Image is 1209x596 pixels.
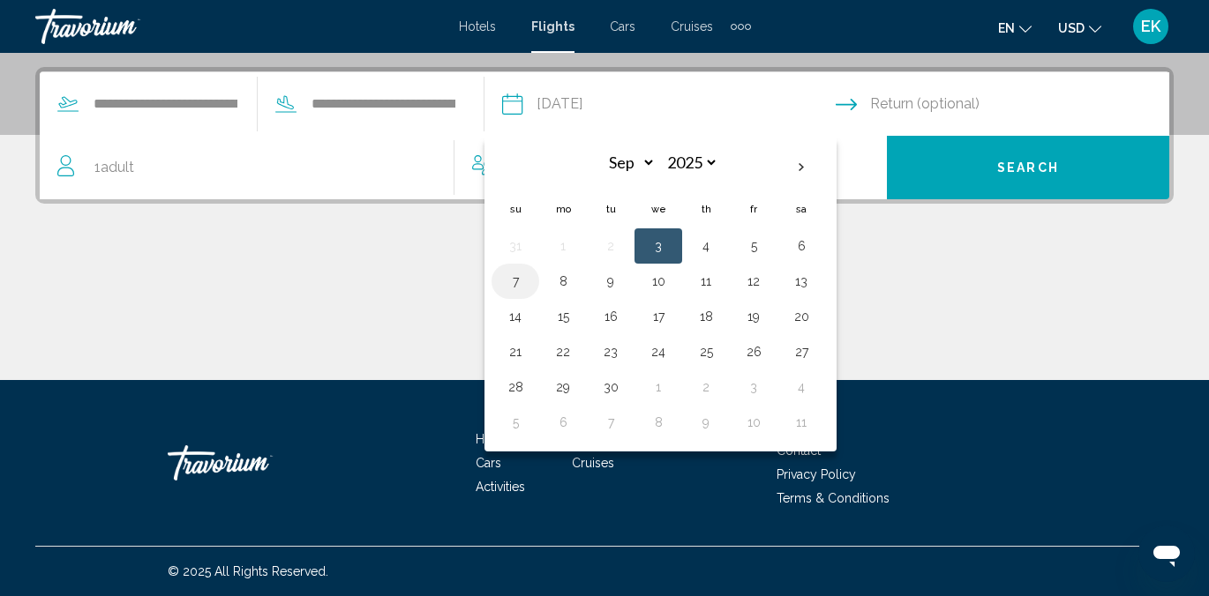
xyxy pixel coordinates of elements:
a: Terms & Conditions [777,491,890,505]
a: Hotels [476,432,513,446]
button: Day 13 [787,269,815,294]
button: Day 17 [644,304,672,329]
button: Day 5 [740,234,768,258]
button: Day 1 [549,234,577,258]
button: Day 11 [787,410,815,435]
span: USD [1058,21,1085,35]
button: Day 7 [597,410,625,435]
button: Next month [777,147,825,188]
select: Select year [661,147,718,178]
div: Search widget [40,71,1169,199]
span: Search [997,161,1059,175]
button: Day 12 [740,269,768,294]
button: Day 22 [549,339,577,364]
button: Change currency [1058,15,1101,41]
iframe: Button to launch messaging window [1138,525,1195,582]
button: Search [887,136,1169,199]
button: Day 20 [787,304,815,329]
button: Day 3 [644,234,672,258]
button: User Menu [1128,8,1174,45]
button: Day 27 [787,339,815,364]
button: Day 24 [644,339,672,364]
button: Day 25 [692,339,720,364]
button: Day 6 [549,410,577,435]
button: Extra navigation items [731,12,751,41]
button: Day 16 [597,304,625,329]
span: EK [1141,18,1160,35]
button: Day 6 [787,234,815,258]
button: Day 21 [501,339,529,364]
span: Adult [101,159,134,175]
button: Day 26 [740,339,768,364]
a: Cruises [671,19,713,34]
button: Day 7 [501,269,529,294]
button: Day 18 [692,304,720,329]
button: Day 8 [644,410,672,435]
button: Day 28 [501,375,529,399]
button: Day 2 [597,234,625,258]
button: Day 4 [692,234,720,258]
button: Day 23 [597,339,625,364]
span: en [998,21,1015,35]
button: Day 14 [501,304,529,329]
a: Privacy Policy [777,467,856,481]
button: Day 9 [692,410,720,435]
button: Day 2 [692,375,720,399]
a: Cars [476,456,501,470]
button: Day 11 [692,269,720,294]
button: Day 31 [501,234,529,258]
button: Depart date: Sep 3, 2025 [502,72,836,136]
a: Flights [531,19,574,34]
a: Travorium [168,436,344,489]
button: Change language [998,15,1032,41]
button: Day 8 [549,269,577,294]
button: Day 15 [549,304,577,329]
a: Hotels [459,19,496,34]
a: Activities [476,480,525,494]
button: Day 19 [740,304,768,329]
button: Day 1 [644,375,672,399]
button: Day 5 [501,410,529,435]
button: Day 29 [549,375,577,399]
button: Day 10 [740,410,768,435]
a: Cars [610,19,635,34]
button: Day 30 [597,375,625,399]
a: Travorium [35,9,441,44]
button: Day 3 [740,375,768,399]
button: Day 4 [787,375,815,399]
select: Select month [598,147,656,178]
a: Cruises [572,456,614,470]
span: © 2025 All Rights Reserved. [168,564,328,578]
button: Day 10 [644,269,672,294]
button: Day 9 [597,269,625,294]
button: Return date [836,72,1169,136]
button: Travelers: 1 adult, 0 children [40,136,887,199]
span: 1 [94,155,134,180]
